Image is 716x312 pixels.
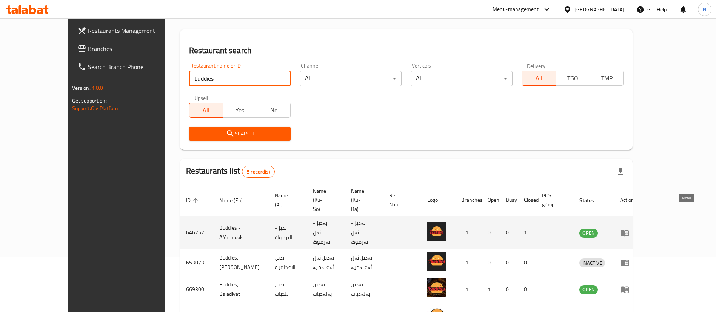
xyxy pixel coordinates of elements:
[180,276,213,303] td: 669300
[427,222,446,241] img: Buddies - AlYarmouk
[313,186,336,214] span: Name (Ku-So)
[559,73,587,84] span: TGO
[579,285,598,294] span: OPEN
[389,191,412,209] span: Ref. Name
[195,129,285,138] span: Search
[593,73,621,84] span: TMP
[189,71,291,86] input: Search for restaurant name or ID..
[518,216,536,249] td: 1
[275,191,298,209] span: Name (Ar)
[525,73,553,84] span: All
[351,186,374,214] span: Name (Ku-Ba)
[455,216,482,249] td: 1
[556,71,590,86] button: TGO
[500,216,518,249] td: 0
[542,191,564,209] span: POS group
[579,229,598,237] span: OPEN
[269,276,307,303] td: بديز، بلديات
[71,58,188,76] a: Search Branch Phone
[703,5,706,14] span: N
[500,276,518,303] td: 0
[579,196,604,205] span: Status
[590,71,624,86] button: TMP
[482,184,500,216] th: Open
[189,45,624,56] h2: Restaurant search
[186,196,200,205] span: ID
[455,184,482,216] th: Branches
[307,249,345,276] td: بەدیز، ئەل ئەعزەمیە
[88,26,182,35] span: Restaurants Management
[518,184,536,216] th: Closed
[307,276,345,303] td: بەدیز، بەلەدیات
[213,249,269,276] td: Buddies, [PERSON_NAME]
[194,95,208,100] label: Upsell
[269,249,307,276] td: بديز، الاعظمية
[620,285,634,294] div: Menu
[242,168,274,175] span: 5 record(s)
[213,276,269,303] td: Buddies, Baladiyat
[226,105,254,116] span: Yes
[219,196,253,205] span: Name (En)
[518,249,536,276] td: 0
[189,127,291,141] button: Search
[72,103,120,113] a: Support.OpsPlatform
[345,216,383,249] td: بەدیز - ئەل یەرموک
[180,216,213,249] td: 646252
[92,83,103,93] span: 1.0.0
[180,249,213,276] td: 653073
[455,249,482,276] td: 1
[213,216,269,249] td: Buddies - AlYarmouk
[482,276,500,303] td: 1
[427,278,446,297] img: Buddies, Baladiyat
[345,249,383,276] td: بەدیز، ئەل ئەعزەمیە
[574,5,624,14] div: [GEOGRAPHIC_DATA]
[71,40,188,58] a: Branches
[300,71,402,86] div: All
[88,44,182,53] span: Branches
[260,105,288,116] span: No
[71,22,188,40] a: Restaurants Management
[88,62,182,71] span: Search Branch Phone
[482,216,500,249] td: 0
[192,105,220,116] span: All
[522,71,556,86] button: All
[421,184,455,216] th: Logo
[614,184,640,216] th: Action
[500,249,518,276] td: 0
[579,285,598,294] div: OPEN
[186,165,275,178] h2: Restaurants list
[518,276,536,303] td: 0
[189,103,223,118] button: All
[427,252,446,271] img: Buddies, Al Adhameya
[579,259,605,267] span: INACTIVE
[620,258,634,267] div: Menu
[72,96,107,106] span: Get support on:
[307,216,345,249] td: بەدیز - ئەل یەرموک
[493,5,539,14] div: Menu-management
[411,71,513,86] div: All
[269,216,307,249] td: بديز - اليرموك
[345,276,383,303] td: بەدیز، بەلەدیات
[257,103,291,118] button: No
[527,63,546,68] label: Delivery
[72,83,91,93] span: Version:
[455,276,482,303] td: 1
[500,184,518,216] th: Busy
[242,166,275,178] div: Total records count
[482,249,500,276] td: 0
[223,103,257,118] button: Yes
